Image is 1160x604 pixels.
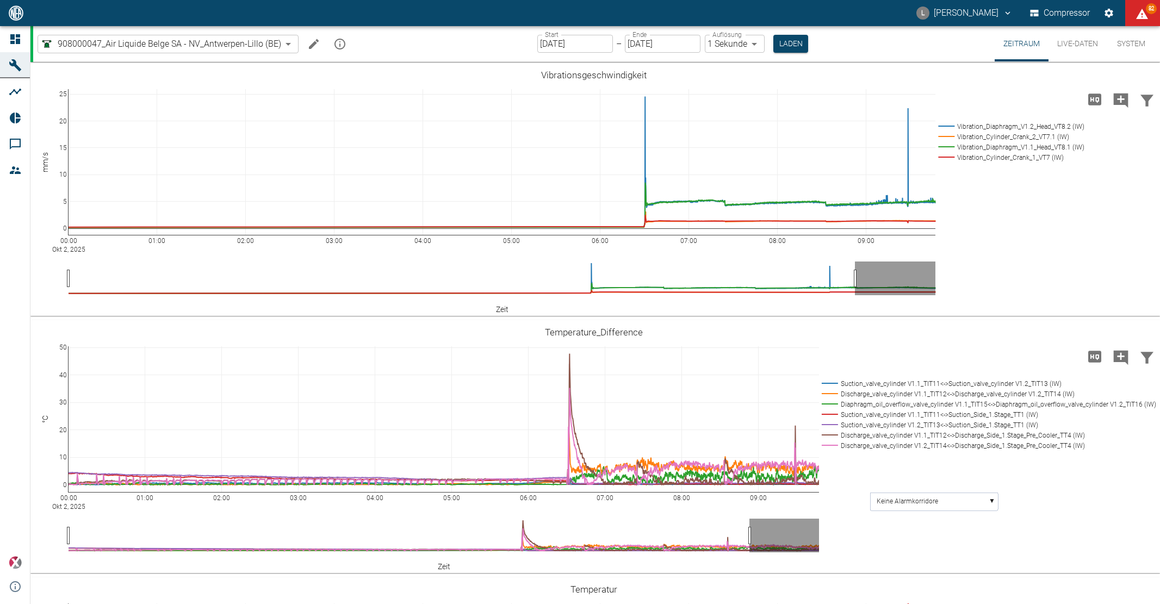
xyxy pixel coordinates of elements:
label: Auflösung [712,30,742,39]
button: Zeitraum [995,26,1049,61]
button: Kommentar hinzufügen [1108,85,1134,114]
div: L [916,7,929,20]
button: luca.corigliano@neuman-esser.com [915,3,1014,23]
button: Kommentar hinzufügen [1108,343,1134,371]
span: Hohe Auflösung [1082,351,1108,361]
span: 908000047_Air Liquide Belge SA - NV_Antwerpen-Lillo (BE) [58,38,281,50]
button: Daten filtern [1134,85,1160,114]
span: Hohe Auflösung [1082,94,1108,104]
div: 1 Sekunde [705,35,765,53]
label: Ende [632,30,647,39]
button: Live-Daten [1049,26,1107,61]
input: DD.MM.YYYY [625,35,700,53]
text: Keine Alarmkorridore [877,497,938,505]
button: Daten filtern [1134,343,1160,371]
label: Start [545,30,559,39]
input: DD.MM.YYYY [537,35,613,53]
button: System [1107,26,1156,61]
text: Diaphragm_oil_overflow_valve_cylinder V1.1_TIT15 <-> Diaphragm_oil_overflow_valve_cylinder V1.2_T... [841,401,1156,408]
img: Xplore Logo [9,556,22,569]
button: Compressor [1028,3,1093,23]
img: logo [8,5,24,20]
button: Einstellungen [1099,3,1119,23]
button: Machine bearbeiten [303,33,325,55]
button: Laden [773,35,808,53]
button: mission info [329,33,351,55]
p: – [616,38,622,50]
span: 82 [1146,3,1157,14]
a: 908000047_Air Liquide Belge SA - NV_Antwerpen-Lillo (BE) [40,38,281,51]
